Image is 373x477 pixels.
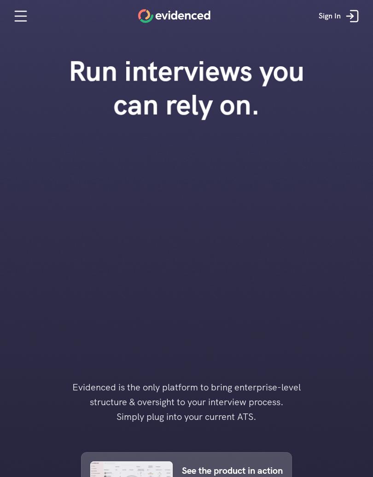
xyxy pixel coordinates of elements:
p: Sign In [319,10,341,22]
h4: Evidenced is the only platform to bring enterprise-level structure & oversight to your interview ... [58,380,315,424]
a: Sign In [312,2,368,30]
a: Home [138,9,210,23]
h1: Run interviews you can rely on. [53,54,320,122]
